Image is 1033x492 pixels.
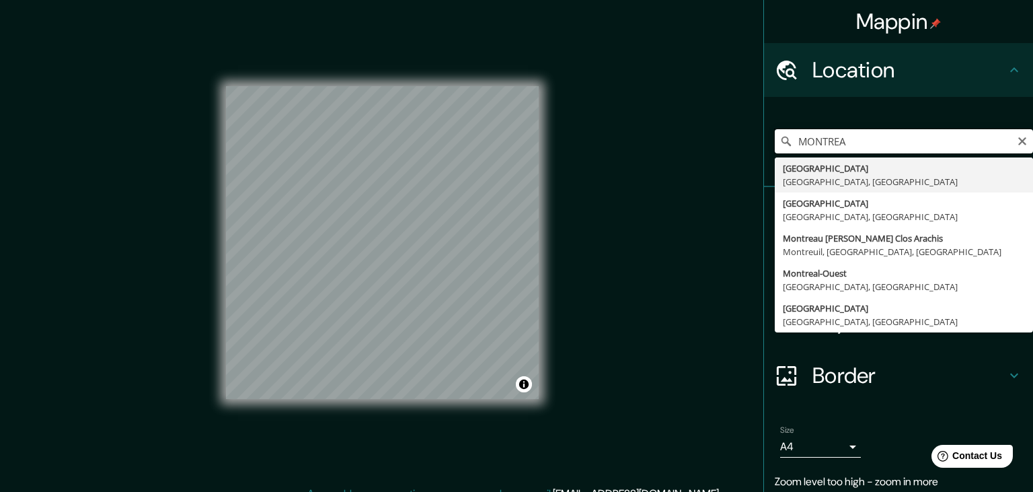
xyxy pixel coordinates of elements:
[516,376,532,392] button: Toggle attribution
[783,280,1025,293] div: [GEOGRAPHIC_DATA], [GEOGRAPHIC_DATA]
[775,129,1033,153] input: Pick your city or area
[783,232,1025,245] div: Montreau [PERSON_NAME] Clos Arachis
[764,295,1033,349] div: Layout
[812,57,1006,83] h4: Location
[783,315,1025,328] div: [GEOGRAPHIC_DATA], [GEOGRAPHIC_DATA]
[783,210,1025,223] div: [GEOGRAPHIC_DATA], [GEOGRAPHIC_DATA]
[1017,134,1028,147] button: Clear
[930,18,941,29] img: pin-icon.png
[764,187,1033,241] div: Pins
[783,302,1025,315] div: [GEOGRAPHIC_DATA]
[856,8,942,35] h4: Mappin
[783,175,1025,188] div: [GEOGRAPHIC_DATA], [GEOGRAPHIC_DATA]
[226,86,539,399] canvas: Map
[780,436,861,458] div: A4
[783,162,1025,175] div: [GEOGRAPHIC_DATA]
[812,362,1006,389] h4: Border
[783,267,1025,280] div: Montreal-Ouest
[913,440,1018,477] iframe: Help widget launcher
[783,245,1025,258] div: Montreuil, [GEOGRAPHIC_DATA], [GEOGRAPHIC_DATA]
[775,474,1022,490] p: Zoom level too high - zoom in more
[764,241,1033,295] div: Style
[764,43,1033,97] div: Location
[783,197,1025,210] div: [GEOGRAPHIC_DATA]
[780,425,794,436] label: Size
[764,349,1033,402] div: Border
[812,308,1006,335] h4: Layout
